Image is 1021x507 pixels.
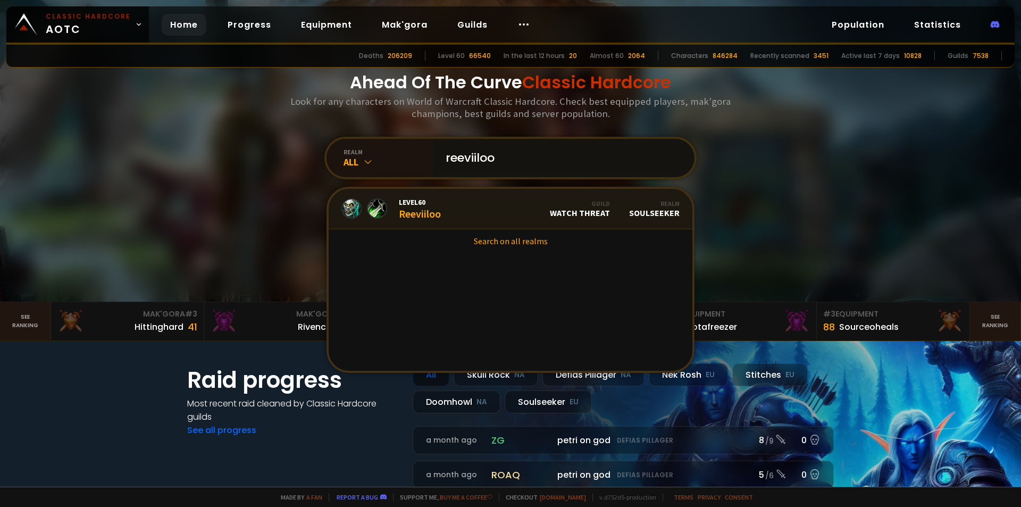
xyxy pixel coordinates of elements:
span: AOTC [46,12,131,37]
small: EU [570,397,579,408]
div: Almost 60 [590,51,624,61]
div: Notafreezer [686,320,737,334]
a: Mak'Gora#2Rivench100 [204,302,357,340]
div: 2064 [628,51,645,61]
div: Mak'Gora [211,309,350,320]
div: Watch Threat [550,200,610,218]
a: Report a bug [337,493,378,501]
div: 41 [188,320,197,334]
a: Seeranking [970,302,1021,340]
a: Population [823,14,893,36]
h1: Ahead Of The Curve [350,70,671,95]
div: Equipment [670,309,810,320]
a: Privacy [698,493,721,501]
div: Hittinghard [135,320,183,334]
div: Skull Rock [454,363,538,386]
div: 20 [569,51,577,61]
div: Sourceoheals [839,320,899,334]
a: Statistics [906,14,969,36]
div: Mak'Gora [57,309,197,320]
a: Classic HardcoreAOTC [6,6,149,43]
div: All [413,363,449,386]
div: 88 [823,320,835,334]
a: Consent [725,493,753,501]
a: Guilds [449,14,496,36]
a: Buy me a coffee [440,493,492,501]
div: All [344,156,433,168]
span: Classic Hardcore [522,70,671,94]
div: Active last 7 days [841,51,900,61]
small: NA [514,370,525,380]
div: 66540 [469,51,491,61]
small: NA [621,370,631,380]
span: Support me, [393,493,492,501]
a: a month agozgpetri on godDefias Pillager8 /90 [413,426,834,454]
div: 10828 [904,51,922,61]
span: # 3 [185,309,197,319]
span: Level 60 [399,197,441,207]
div: Recently scanned [750,51,809,61]
a: Mak'Gora#3Hittinghard41 [51,302,204,340]
div: 3451 [814,51,828,61]
div: Nek'Rosh [649,363,728,386]
span: # 3 [823,309,835,319]
a: a fan [306,493,322,501]
small: EU [706,370,715,380]
span: v. d752d5 - production [592,493,656,501]
div: Deaths [359,51,383,61]
div: Level 60 [438,51,465,61]
input: Search a character... [439,139,682,177]
a: #2Equipment88Notafreezer [664,302,817,340]
a: See all progress [187,424,256,436]
div: Realm [629,200,680,207]
div: Soulseeker [505,390,592,413]
h4: Most recent raid cleaned by Classic Hardcore guilds [187,397,400,423]
a: Progress [219,14,280,36]
div: realm [344,148,433,156]
a: a month agoroaqpetri on godDefias Pillager5 /60 [413,461,834,489]
a: Mak'gora [373,14,436,36]
a: [DOMAIN_NAME] [540,493,586,501]
span: Made by [274,493,322,501]
div: Doomhowl [413,390,500,413]
div: In the last 12 hours [504,51,565,61]
div: Rivench [298,320,331,334]
span: Checkout [499,493,586,501]
a: #3Equipment88Sourceoheals [817,302,970,340]
div: Guilds [948,51,968,61]
div: Stitches [732,363,808,386]
div: Soulseeker [629,200,680,218]
small: NA [476,397,487,408]
a: Level60ReeviilooGuildWatch ThreatRealmSoulseeker [329,189,692,229]
h3: Look for any characters on World of Warcraft Classic Hardcore. Check best equipped players, mak'g... [286,95,735,120]
small: Classic Hardcore [46,12,131,21]
div: Defias Pillager [542,363,645,386]
div: Equipment [823,309,963,320]
a: Search on all realms [329,229,692,253]
h1: Raid progress [187,363,400,397]
a: Equipment [292,14,361,36]
div: 7538 [973,51,989,61]
div: Characters [671,51,708,61]
div: 206209 [388,51,412,61]
div: Guild [550,200,610,207]
a: Home [162,14,206,36]
div: 846284 [713,51,738,61]
small: EU [785,370,794,380]
div: Reeviiloo [399,197,441,220]
a: Terms [674,493,693,501]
